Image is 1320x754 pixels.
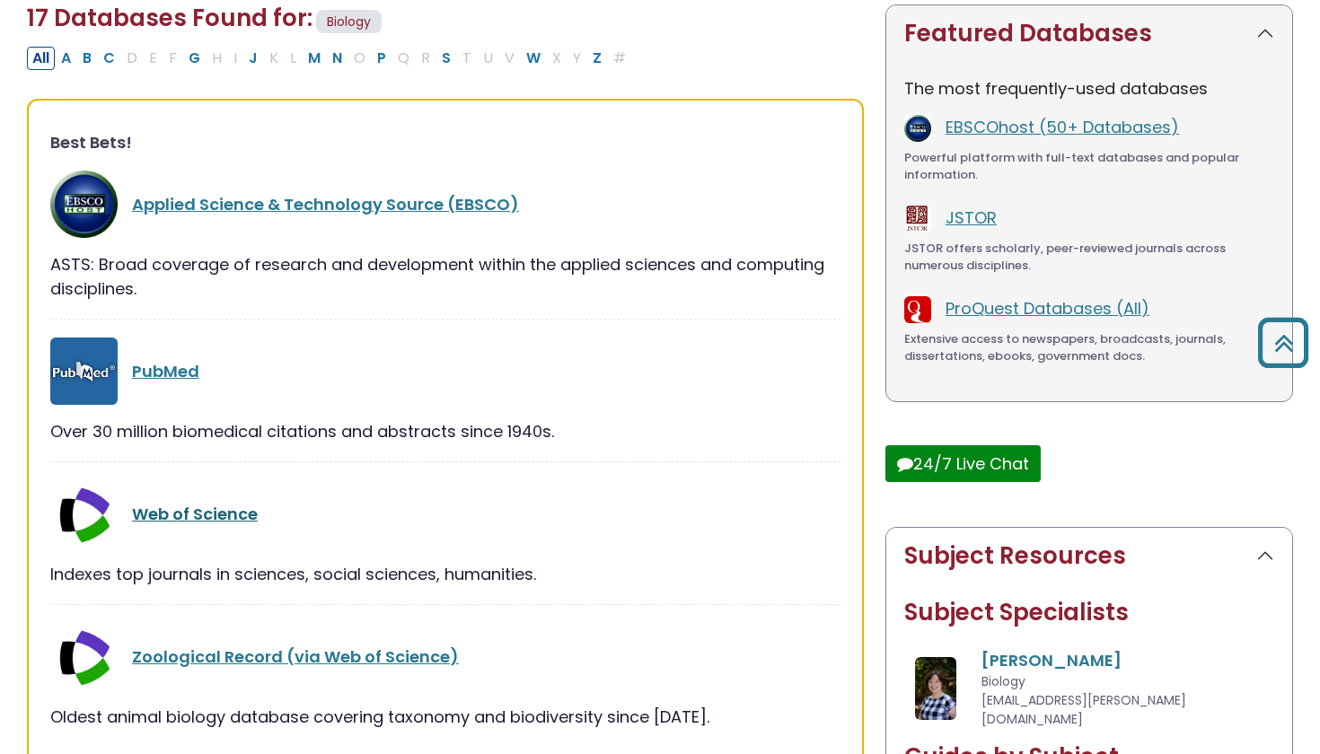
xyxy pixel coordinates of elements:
[521,47,546,70] button: Filter Results W
[50,562,840,586] div: Indexes top journals in sciences, social sciences, humanities.
[886,5,1292,62] button: Featured Databases
[904,330,1274,365] div: Extensive access to newspapers, broadcasts, journals, dissertations, ebooks, government docs.
[183,47,206,70] button: Filter Results G
[904,240,1274,275] div: JSTOR offers scholarly, peer-reviewed journals across numerous disciplines.
[132,503,258,525] a: Web of Science
[946,297,1149,320] a: ProQuest Databases (All)
[981,649,1122,671] a: [PERSON_NAME]
[981,672,1025,690] span: Biology
[50,419,840,443] div: Over 30 million biomedical citations and abstracts since 1940s.
[316,10,382,34] span: Biology
[77,47,97,70] button: Filter Results B
[98,47,120,70] button: Filter Results C
[904,76,1274,101] p: The most frequently-used databases
[886,528,1292,584] button: Subject Resources
[303,47,326,70] button: Filter Results M
[50,705,840,729] div: Oldest animal biology database covering taxonomy and biodiversity since [DATE].
[132,193,519,215] a: Applied Science & Technology Source (EBSCO)
[56,47,76,70] button: Filter Results A
[372,47,392,70] button: Filter Results P
[885,445,1041,482] button: 24/7 Live Chat
[243,47,263,70] button: Filter Results J
[27,47,55,70] button: All
[50,252,840,301] div: ASTS: Broad coverage of research and development within the applied sciences and computing discip...
[587,47,607,70] button: Filter Results Z
[946,116,1179,138] a: EBSCOhost (50+ Databases)
[1251,326,1316,359] a: Back to Top
[327,47,348,70] button: Filter Results N
[50,133,840,153] h3: Best Bets!
[904,149,1274,184] div: Powerful platform with full-text databases and popular information.
[915,657,957,720] img: Amanda Matthysse
[27,2,312,34] span: 17 Databases Found for:
[27,46,633,68] div: Alpha-list to filter by first letter of database name
[436,47,456,70] button: Filter Results S
[132,645,459,668] a: Zoological Record (via Web of Science)
[981,691,1186,728] span: [EMAIL_ADDRESS][PERSON_NAME][DOMAIN_NAME]
[946,206,997,229] a: JSTOR
[132,360,199,382] a: PubMed
[904,599,1274,627] h2: Subject Specialists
